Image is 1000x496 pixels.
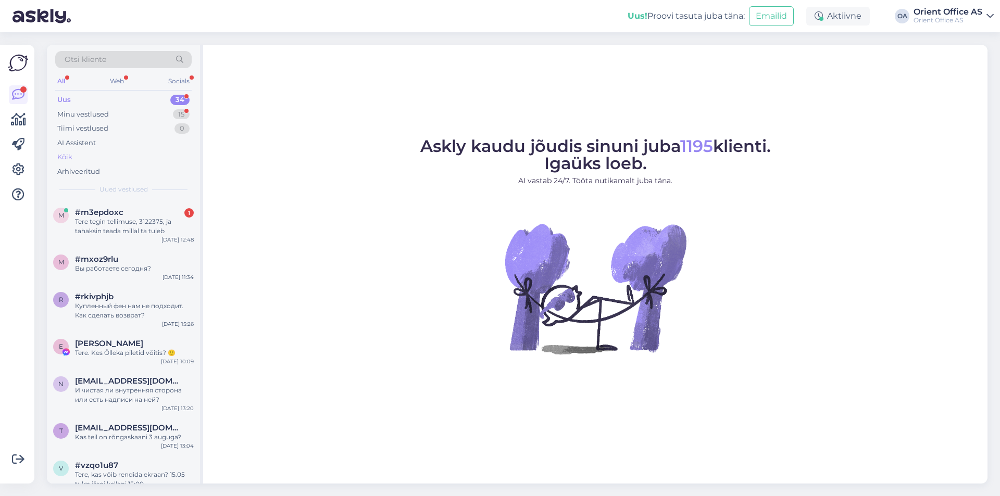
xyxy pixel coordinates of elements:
span: E [59,342,63,350]
span: Eva-Maria Virnas [75,339,143,348]
div: Orient Office AS [914,16,982,24]
div: [DATE] 11:34 [162,273,194,281]
div: Web [108,74,126,88]
span: m [58,211,64,219]
div: Aktiivne [806,7,870,26]
span: timakova.katrin@gmail.com [75,423,183,433]
div: Kas teil on rõngaskaani 3 auguga? [75,433,194,442]
span: 1195 [680,136,713,156]
div: И чистая ли внутренняя сторона или есть надписи на ней? [75,386,194,404]
div: OA [895,9,909,23]
div: 1 [184,208,194,218]
span: #vzqo1u87 [75,461,118,470]
div: Arhiveeritud [57,167,100,177]
span: v [59,464,63,472]
img: Askly Logo [8,53,28,73]
div: Tere. Kes Õlleka piletid võitis? 🙂 [75,348,194,358]
div: Orient Office AS [914,8,982,16]
div: 15 [173,109,190,120]
div: Minu vestlused [57,109,109,120]
div: Tere tegin tellimuse, 3122375, ja tahaksin teada millal ta tuleb [75,217,194,236]
div: [DATE] 12:48 [161,236,194,244]
span: #rkivphjb [75,292,114,301]
span: m [58,258,64,266]
div: 0 [174,123,190,134]
div: [DATE] 15:26 [162,320,194,328]
div: 34 [170,95,190,105]
div: Tiimi vestlused [57,123,108,134]
span: r [59,296,64,303]
div: [DATE] 10:09 [161,358,194,365]
div: Proovi tasuta juba täna: [628,10,745,22]
span: Otsi kliente [65,54,106,65]
div: All [55,74,67,88]
div: Kõik [57,152,72,162]
button: Emailid [749,6,794,26]
div: Вы работаете сегодня? [75,264,194,273]
b: Uus! [628,11,647,21]
div: [DATE] 13:04 [161,442,194,450]
span: #mxoz9rlu [75,255,118,264]
div: [DATE] 13:20 [161,404,194,412]
div: Socials [166,74,192,88]
a: Orient Office ASOrient Office AS [914,8,994,24]
span: Askly kaudu jõudis sinuni juba klienti. Igaüks loeb. [420,136,771,173]
div: Tere, kas võib rendida ekraan? 15.05 tulrn järgi kellani 15:00 [75,470,194,489]
img: No Chat active [502,195,689,382]
span: n [58,380,64,388]
span: t [59,427,63,435]
div: AI Assistent [57,138,96,148]
div: Купленный фен нам не подходит. Как сделать возврат? [75,301,194,320]
span: natalyamam3@gmail.com [75,376,183,386]
span: Uued vestlused [99,185,148,194]
span: #m3epdoxc [75,208,123,217]
div: Uus [57,95,71,105]
p: AI vastab 24/7. Tööta nutikamalt juba täna. [420,175,771,186]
